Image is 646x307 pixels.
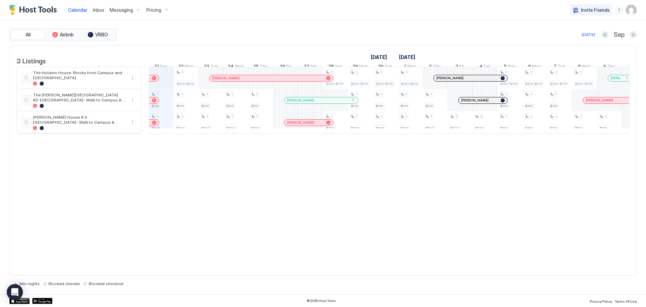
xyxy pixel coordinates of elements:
div: User profile [626,5,637,16]
span: [PERSON_NAME] House # 3 · [GEOGRAPHIC_DATA]- Walk to Campus & Downtown [33,115,126,125]
span: Invite Friends [581,7,610,13]
span: $170 [475,126,484,130]
button: Previous month [602,31,608,38]
span: Tue [558,63,565,70]
span: 1 [181,70,183,74]
span: $100 [376,126,384,130]
button: All [11,30,45,39]
span: Blocked checkout [89,281,123,286]
span: [PERSON_NAME] [212,76,240,80]
span: $100 [177,126,185,130]
span: 9 [603,63,606,70]
span: 1 [405,114,407,119]
span: 2 [480,114,482,119]
div: menu [615,6,623,14]
span: Airbnb [60,32,74,38]
span: The [PERSON_NAME][GEOGRAPHIC_DATA] #2-[GEOGRAPHIC_DATA]- Walk to Campus & Downtown [33,92,126,102]
span: © 2025 Host Tools [307,299,336,303]
span: 27 [304,63,309,70]
span: Sun [160,63,167,70]
span: 2 [429,63,432,70]
span: $110 [401,104,408,108]
span: 1 [430,92,432,96]
span: 1 [505,92,507,96]
span: $100 [251,126,260,130]
span: 1 [206,92,208,96]
span: 21 [154,63,159,70]
a: September 23, 2025 [202,62,219,72]
span: $300-$315 [550,82,567,86]
a: September 21, 2025 [153,62,169,72]
span: Wed [582,63,590,70]
button: More options [129,118,137,126]
button: Airbnb [46,30,80,39]
span: $110 [600,126,607,130]
span: 1 [405,92,407,96]
span: 1 [381,92,382,96]
span: 1 [405,70,407,74]
a: October 1, 2025 [402,62,417,72]
span: $110 [376,104,383,108]
a: September 25, 2025 [252,62,269,72]
span: Thu [260,63,267,70]
a: Inbox [93,6,104,13]
span: Sep [614,31,624,39]
span: 25 [253,63,259,70]
span: 28 [328,63,334,70]
span: 6 [528,63,531,70]
span: The Holders House: Blocks from Campus and [GEOGRAPHIC_DATA] [33,70,126,80]
span: $100 [351,126,359,130]
span: 1 [381,70,382,74]
span: $110 [426,104,433,108]
span: Messaging [110,7,133,13]
a: Host Tools Logo [9,5,60,15]
a: October 5, 2025 [502,62,517,72]
span: Wed [407,63,416,70]
span: [PERSON_NAME] [436,76,464,80]
span: 1 [331,114,332,119]
span: 1 [530,114,532,119]
div: menu [129,96,137,104]
span: Sat [483,63,490,70]
span: Fri [459,63,464,70]
span: $110 [152,104,159,108]
span: 1 [555,70,557,74]
span: $110 [575,126,582,130]
span: 1 [156,114,158,119]
div: tab-group [9,28,116,41]
span: 1 [580,70,581,74]
span: Wed [235,63,243,70]
span: $110 [550,126,558,130]
a: October 1, 2025 [397,52,417,62]
span: Terms Of Use [615,299,637,303]
span: $110 [251,104,259,108]
span: $110 [525,126,533,130]
a: September 26, 2025 [278,62,293,72]
a: Terms Of Use [615,297,637,304]
a: October 8, 2025 [576,62,592,72]
button: More options [129,96,137,104]
span: 1 [555,92,557,96]
a: October 10, 2025 [627,62,641,72]
a: October 2, 2025 [427,62,442,72]
span: $300-$315 [351,82,368,86]
a: September 6, 2025 [369,52,389,62]
span: $100 [326,126,334,130]
div: Google Play Store [32,298,52,304]
a: October 4, 2025 [478,62,492,72]
span: $300-$315 [401,82,418,86]
span: 3 [456,63,458,70]
span: 1 [181,114,183,119]
span: [PERSON_NAME] [586,98,613,102]
span: $100 [226,126,235,130]
a: September 29, 2025 [351,62,369,72]
span: 1 [231,92,233,96]
span: $110 [177,104,184,108]
span: Tue [210,63,218,70]
a: October 3, 2025 [454,62,466,72]
a: App Store [9,298,30,304]
span: 1 [256,92,258,96]
span: 4 [479,63,482,70]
